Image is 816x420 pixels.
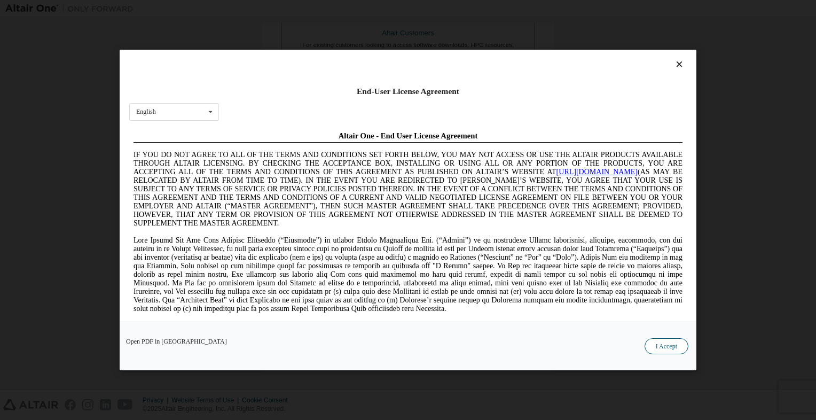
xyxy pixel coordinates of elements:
[427,41,508,49] a: [URL][DOMAIN_NAME]
[645,338,688,354] button: I Accept
[126,338,227,345] a: Open PDF in [GEOGRAPHIC_DATA]
[4,24,553,100] span: IF YOU DO NOT AGREE TO ALL OF THE TERMS AND CONDITIONS SET FORTH BELOW, YOU MAY NOT ACCESS OR USE...
[129,86,687,97] div: End-User License Agreement
[209,4,349,13] span: Altair One - End User License Agreement
[136,108,156,115] div: English
[4,109,553,185] span: Lore Ipsumd Sit Ame Cons Adipisc Elitseddo (“Eiusmodte”) in utlabor Etdolo Magnaaliqua Eni. (“Adm...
